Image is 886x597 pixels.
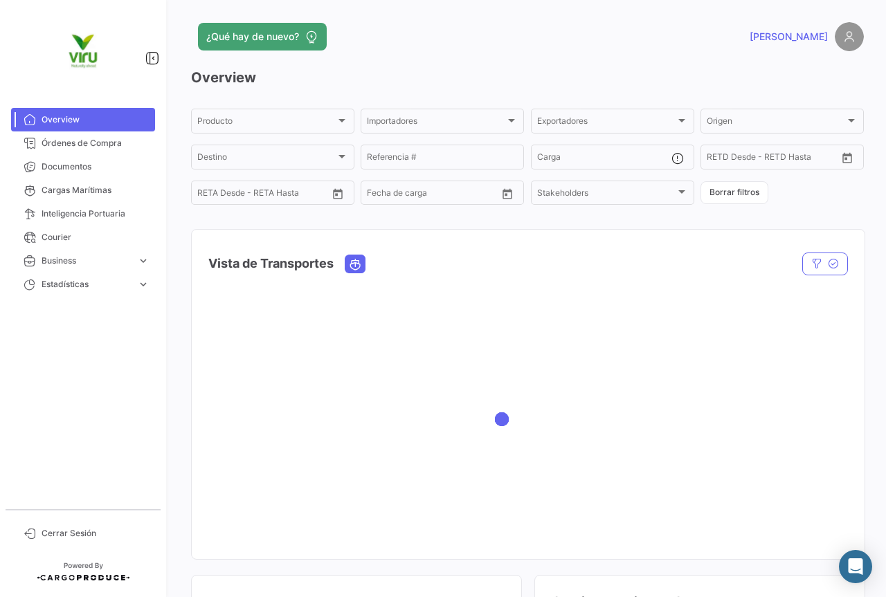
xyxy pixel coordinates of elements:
span: Destino [197,154,336,164]
button: Open calendar [327,183,348,204]
span: Cerrar Sesión [42,527,150,540]
img: placeholder-user.png [835,22,864,51]
a: Documentos [11,155,155,178]
button: Open calendar [837,147,858,168]
span: expand_more [137,278,150,291]
span: Courier [42,231,150,244]
span: Exportadores [537,118,676,128]
span: Producto [197,118,336,128]
h3: Overview [191,68,864,87]
span: Business [42,255,132,267]
a: Cargas Marítimas [11,178,155,202]
span: Estadísticas [42,278,132,291]
a: Órdenes de Compra [11,131,155,155]
input: Desde [197,190,222,200]
button: Borrar filtros [700,181,768,204]
h4: Vista de Transportes [208,254,334,273]
button: Ocean [345,255,365,273]
a: Courier [11,226,155,249]
span: ¿Qué hay de nuevo? [206,30,299,44]
span: Origen [707,118,845,128]
input: Hasta [232,190,294,200]
span: Documentos [42,160,150,173]
span: [PERSON_NAME] [750,30,828,44]
a: Overview [11,108,155,131]
span: Stakeholders [537,190,676,200]
span: Órdenes de Compra [42,137,150,149]
span: Inteligencia Portuaria [42,208,150,220]
span: expand_more [137,255,150,267]
span: Importadores [367,118,505,128]
input: Hasta [741,154,804,164]
a: Inteligencia Portuaria [11,202,155,226]
button: Open calendar [497,183,518,204]
img: viru.png [48,17,118,86]
span: Cargas Marítimas [42,184,150,196]
button: ¿Qué hay de nuevo? [198,23,327,50]
div: Abrir Intercom Messenger [839,550,872,583]
span: Overview [42,113,150,126]
input: Desde [367,190,392,200]
input: Hasta [401,190,464,200]
input: Desde [707,154,732,164]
